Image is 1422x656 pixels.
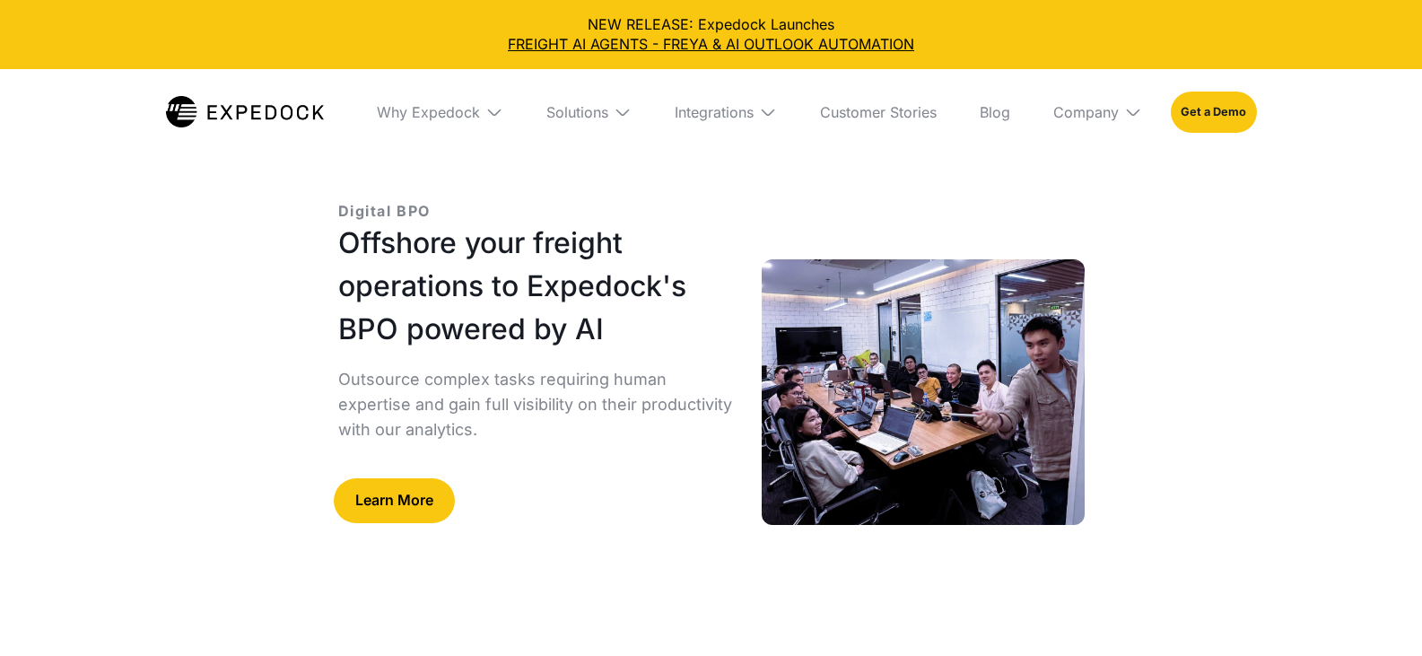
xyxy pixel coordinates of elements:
p: Outsource complex tasks requiring human expertise and gain full visibility on their productivity ... [338,367,733,442]
a: FREIGHT AI AGENTS - FREYA & AI OUTLOOK AUTOMATION [14,34,1408,54]
a: Blog [965,69,1025,155]
div: Solutions [546,103,608,121]
p: Digital BPO [338,200,432,222]
h1: Offshore your freight operations to Expedock's BPO powered by AI [338,222,733,351]
div: Integrations [660,69,791,155]
div: NEW RELEASE: Expedock Launches [14,14,1408,55]
div: Company [1053,103,1119,121]
div: Why Expedock [377,103,480,121]
a: Customer Stories [806,69,951,155]
div: Integrations [675,103,754,121]
div: Solutions [532,69,646,155]
div: Company [1039,69,1156,155]
a: Learn More [334,478,455,523]
a: Get a Demo [1171,92,1256,133]
div: Why Expedock [362,69,518,155]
